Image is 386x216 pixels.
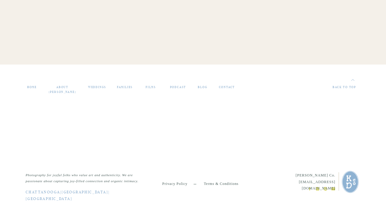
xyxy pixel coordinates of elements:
[26,197,72,201] a: [GEOGRAPHIC_DATA]
[26,85,38,90] a: home
[277,172,335,185] p: [PERSON_NAME] Co. [EMAIL_ADDRESS][DOMAIN_NAME]
[62,191,108,194] a: [GEOGRAPHIC_DATA]
[195,181,239,187] a: Terms & Conditions
[26,189,139,194] h3: | |
[321,85,356,90] a: back to top
[197,85,208,90] a: blog
[217,85,237,90] a: contact
[168,85,188,90] a: PODCAST
[47,85,78,90] a: about [PERSON_NAME]
[162,181,195,187] a: Privacy Policy
[26,191,60,194] a: Chattanooga
[142,85,159,90] a: films
[116,85,133,90] a: families
[87,85,107,90] a: weddings
[26,173,138,183] i: Photography for joyful folks who value art and authenticity. We are passionate about capturing jo...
